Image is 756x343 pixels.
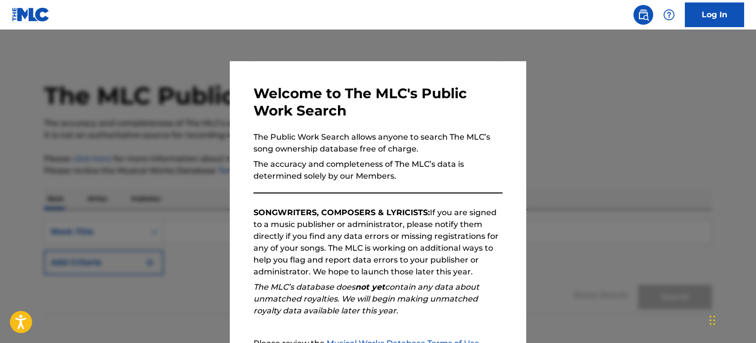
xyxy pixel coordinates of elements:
strong: SONGWRITERS, COMPOSERS & LYRICISTS: [253,208,430,217]
iframe: Chat Widget [707,296,756,343]
img: search [637,9,649,21]
strong: not yet [355,282,385,292]
p: The Public Work Search allows anyone to search The MLC’s song ownership database free of charge. [253,131,503,155]
a: Public Search [633,5,653,25]
div: Help [659,5,679,25]
a: Log In [685,2,744,27]
img: help [663,9,675,21]
p: If you are signed to a music publisher or administrator, please notify them directly if you find ... [253,207,503,278]
p: The accuracy and completeness of The MLC’s data is determined solely by our Members. [253,158,503,182]
img: MLC Logo [12,7,50,22]
div: Drag [710,305,715,335]
h3: Welcome to The MLC's Public Work Search [253,85,503,119]
em: The MLC’s database does contain any data about unmatched royalties. We will begin making unmatche... [253,282,479,315]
